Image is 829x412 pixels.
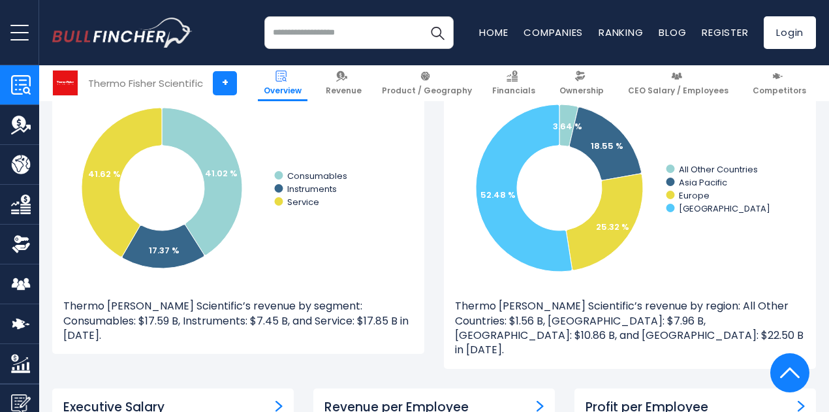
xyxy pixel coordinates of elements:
[376,65,478,101] a: Product / Geography
[679,163,758,176] text: All Other Countries
[63,299,413,343] p: Thermo [PERSON_NAME] Scientific’s revenue by segment: Consumables: $17.59 B, Instruments: $7.45 B...
[287,183,337,195] text: Instruments
[326,86,362,96] span: Revenue
[679,176,727,189] text: Asia Pacific
[205,167,238,180] tspan: 41.02 %
[382,86,472,96] span: Product / Geography
[149,244,180,257] tspan: 17.37 %
[659,25,686,39] a: Blog
[596,221,629,233] text: 25.32 %
[287,170,347,182] text: Consumables
[486,65,541,101] a: Financials
[421,16,454,49] button: Search
[88,76,203,91] div: Thermo Fisher Scientific
[480,189,516,201] text: 52.48 %
[599,25,643,39] a: Ranking
[320,65,368,101] a: Revenue
[628,86,728,96] span: CEO Salary / Employees
[258,65,307,101] a: Overview
[53,71,78,95] img: TMO logo
[275,400,283,412] a: ceo-salary
[11,234,31,254] img: Ownership
[52,18,193,48] img: bullfincher logo
[52,18,193,48] a: Go to homepage
[679,189,710,202] text: Europe
[753,86,806,96] span: Competitors
[455,299,805,358] p: Thermo [PERSON_NAME] Scientific’s revenue by region: All Other Countries: $1.56 B, [GEOGRAPHIC_DA...
[492,86,535,96] span: Financials
[287,196,319,208] text: Service
[679,202,770,215] text: [GEOGRAPHIC_DATA]
[554,65,610,101] a: Ownership
[798,400,805,412] a: Profit per Employee
[537,400,544,412] a: Revenue per Employee
[479,25,508,39] a: Home
[622,65,734,101] a: CEO Salary / Employees
[747,65,812,101] a: Competitors
[88,168,121,180] tspan: 41.62 %
[559,86,604,96] span: Ownership
[524,25,583,39] a: Companies
[702,25,748,39] a: Register
[591,140,623,152] text: 18.55 %
[264,86,302,96] span: Overview
[764,16,816,49] a: Login
[553,120,582,133] text: 3.64 %
[213,71,237,95] a: +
